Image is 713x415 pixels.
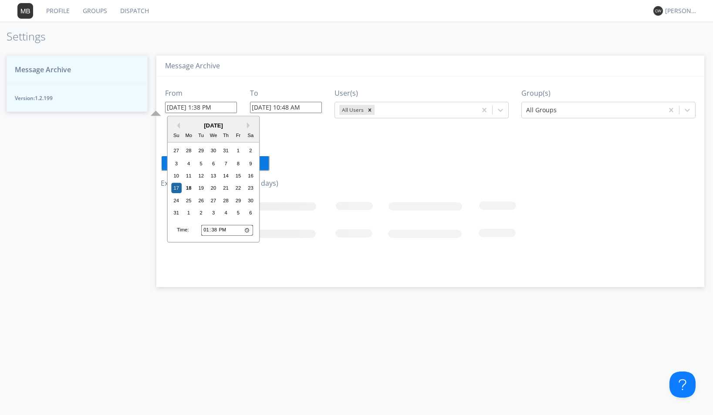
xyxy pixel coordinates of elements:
div: Choose Tuesday, September 2nd, 2025 [196,208,206,218]
div: Choose Wednesday, August 27th, 2025 [208,195,219,206]
div: Choose Tuesday, August 26th, 2025 [196,195,206,206]
div: Choose Friday, August 29th, 2025 [233,195,243,206]
div: Choose Tuesday, August 19th, 2025 [196,183,206,194]
div: Choose Thursday, August 28th, 2025 [221,195,231,206]
div: [PERSON_NAME] * [665,7,698,15]
h3: To [250,90,322,97]
div: Tu [196,131,206,141]
div: Choose Monday, August 18th, 2025 [183,183,194,194]
div: Choose Friday, August 15th, 2025 [233,171,243,181]
div: Choose Friday, August 1st, 2025 [233,146,243,156]
h3: Export History (expires after 2 days) [161,180,700,187]
div: Choose Monday, August 25th, 2025 [183,195,194,206]
div: [DATE] [168,121,259,130]
div: Choose Thursday, August 7th, 2025 [221,158,231,169]
button: Version:1.2.199 [7,84,148,112]
div: Choose Monday, August 4th, 2025 [183,158,194,169]
div: Choose Wednesday, September 3rd, 2025 [208,208,219,218]
div: Choose Friday, August 8th, 2025 [233,158,243,169]
div: Choose Sunday, August 10th, 2025 [171,171,182,181]
input: Time [201,224,253,236]
button: Previous Month [174,123,180,129]
div: Choose Saturday, August 9th, 2025 [246,158,256,169]
button: Message Archive [7,56,148,84]
h3: Group(s) [521,90,696,97]
div: Fr [233,131,243,141]
h3: From [165,90,237,97]
img: 373638.png [17,3,33,19]
div: Choose Friday, August 22nd, 2025 [233,183,243,194]
div: Choose Tuesday, August 12th, 2025 [196,171,206,181]
iframe: Toggle Customer Support [669,371,696,398]
div: Choose Sunday, August 3rd, 2025 [171,158,182,169]
button: Create Zip [161,155,270,171]
div: Choose Thursday, September 4th, 2025 [221,208,231,218]
div: Choose Wednesday, August 20th, 2025 [208,183,219,194]
div: All Users [339,105,365,115]
span: Version: 1.2.199 [15,94,139,102]
div: Choose Sunday, August 24th, 2025 [171,195,182,206]
div: month 2025-08 [170,145,257,219]
div: Choose Saturday, September 6th, 2025 [246,208,256,218]
div: Sa [246,131,256,141]
div: Choose Monday, July 28th, 2025 [183,146,194,156]
div: Choose Thursday, August 14th, 2025 [221,171,231,181]
div: Th [221,131,231,141]
div: Choose Tuesday, August 5th, 2025 [196,158,206,169]
div: Choose Sunday, July 27th, 2025 [171,146,182,156]
div: Mo [183,131,194,141]
div: Choose Wednesday, August 6th, 2025 [208,158,219,169]
div: Choose Saturday, August 30th, 2025 [246,195,256,206]
div: Su [171,131,182,141]
span: Message Archive [15,65,71,75]
div: Remove All Users [365,105,375,115]
div: Time: [177,227,189,234]
div: Choose Sunday, August 17th, 2025 [171,183,182,194]
div: Choose Monday, September 1st, 2025 [183,208,194,218]
div: Choose Saturday, August 23rd, 2025 [246,183,256,194]
div: Choose Monday, August 11th, 2025 [183,171,194,181]
h3: User(s) [335,90,509,97]
div: Choose Thursday, August 21st, 2025 [221,183,231,194]
img: 373638.png [653,6,663,16]
h3: Message Archive [165,62,696,70]
div: Choose Sunday, August 31st, 2025 [171,208,182,218]
div: We [208,131,219,141]
div: Choose Saturday, August 2nd, 2025 [246,146,256,156]
div: Choose Thursday, July 31st, 2025 [221,146,231,156]
div: Choose Wednesday, August 13th, 2025 [208,171,219,181]
button: Next Month [247,123,253,129]
div: Choose Wednesday, July 30th, 2025 [208,146,219,156]
div: Choose Tuesday, July 29th, 2025 [196,146,206,156]
div: Choose Saturday, August 16th, 2025 [246,171,256,181]
div: Choose Friday, September 5th, 2025 [233,208,243,218]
